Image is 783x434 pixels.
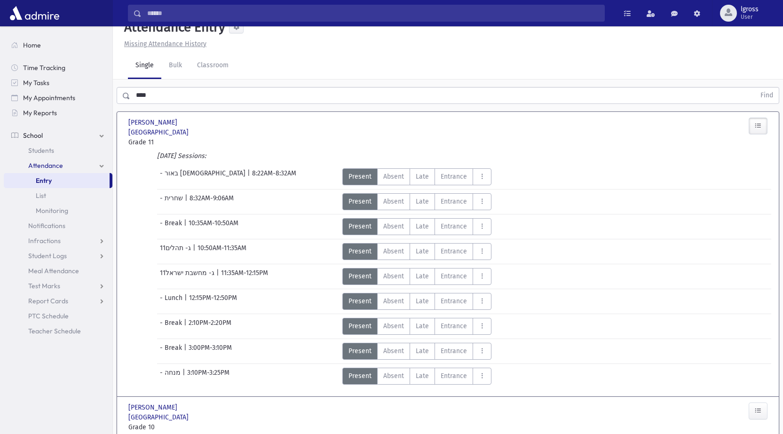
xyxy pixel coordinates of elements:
[416,371,429,381] span: Late
[348,197,372,206] span: Present
[189,318,231,335] span: 2:10PM-2:20PM
[23,63,65,72] span: Time Tracking
[755,87,779,103] button: Find
[28,221,65,230] span: Notifications
[28,237,61,245] span: Infractions
[342,268,491,285] div: AttTypes
[23,41,41,49] span: Home
[124,40,206,48] u: Missing Attendance History
[383,271,404,281] span: Absent
[28,161,63,170] span: Attendance
[247,168,252,185] span: |
[221,268,268,285] span: 11:35AM-12:15PM
[182,368,187,385] span: |
[4,128,112,143] a: School
[741,6,759,13] span: lgross
[185,193,190,210] span: |
[189,293,237,310] span: 12:15PM-12:50PM
[348,221,372,231] span: Present
[416,346,429,356] span: Late
[160,168,247,185] span: - באור [DEMOGRAPHIC_DATA]
[416,197,429,206] span: Late
[128,402,227,422] span: [PERSON_NAME][GEOGRAPHIC_DATA]
[348,172,372,181] span: Present
[28,282,60,290] span: Test Marks
[342,318,491,335] div: AttTypes
[4,248,112,263] a: Student Logs
[342,218,491,235] div: AttTypes
[36,176,52,185] span: Entry
[383,346,404,356] span: Absent
[190,53,236,79] a: Classroom
[342,368,491,385] div: AttTypes
[4,143,112,158] a: Students
[184,343,189,360] span: |
[160,218,184,235] span: - Break
[28,267,79,275] span: Meal Attendance
[4,233,112,248] a: Infractions
[4,158,112,173] a: Attendance
[441,172,467,181] span: Entrance
[23,94,75,102] span: My Appointments
[189,343,232,360] span: 3:00PM-3:10PM
[252,168,296,185] span: 8:22AM-8:32AM
[4,38,112,53] a: Home
[4,263,112,278] a: Meal Attendance
[4,218,112,233] a: Notifications
[348,246,372,256] span: Present
[342,243,491,260] div: AttTypes
[28,146,54,155] span: Students
[4,278,112,293] a: Test Marks
[160,343,184,360] span: - Break
[160,243,193,260] span: 11ג- תהלים
[342,293,491,310] div: AttTypes
[4,90,112,105] a: My Appointments
[28,252,67,260] span: Student Logs
[28,312,69,320] span: PTC Schedule
[441,371,467,381] span: Entrance
[120,40,206,48] a: Missing Attendance History
[348,321,372,331] span: Present
[383,172,404,181] span: Absent
[36,206,68,215] span: Monitoring
[441,271,467,281] span: Entrance
[120,19,225,35] h5: Attendance Entry
[4,105,112,120] a: My Reports
[383,321,404,331] span: Absent
[383,371,404,381] span: Absent
[216,268,221,285] span: |
[383,197,404,206] span: Absent
[184,318,189,335] span: |
[441,246,467,256] span: Entrance
[348,271,372,281] span: Present
[128,118,227,137] span: [PERSON_NAME][GEOGRAPHIC_DATA]
[160,193,185,210] span: - שחרית
[8,4,62,23] img: AdmirePro
[4,75,112,90] a: My Tasks
[383,246,404,256] span: Absent
[157,152,206,160] i: [DATE] Sessions:
[187,368,229,385] span: 3:10PM-3:25PM
[416,271,429,281] span: Late
[348,371,372,381] span: Present
[28,327,81,335] span: Teacher Schedule
[190,193,234,210] span: 8:32AM-9:06AM
[441,321,467,331] span: Entrance
[184,218,189,235] span: |
[23,131,43,140] span: School
[741,13,759,21] span: User
[4,324,112,339] a: Teacher Schedule
[342,168,491,185] div: AttTypes
[416,221,429,231] span: Late
[416,321,429,331] span: Late
[348,346,372,356] span: Present
[342,343,491,360] div: AttTypes
[160,368,182,385] span: - מנחה
[348,296,372,306] span: Present
[142,5,604,22] input: Search
[184,293,189,310] span: |
[189,218,238,235] span: 10:35AM-10:50AM
[4,293,112,308] a: Report Cards
[23,79,49,87] span: My Tasks
[161,53,190,79] a: Bulk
